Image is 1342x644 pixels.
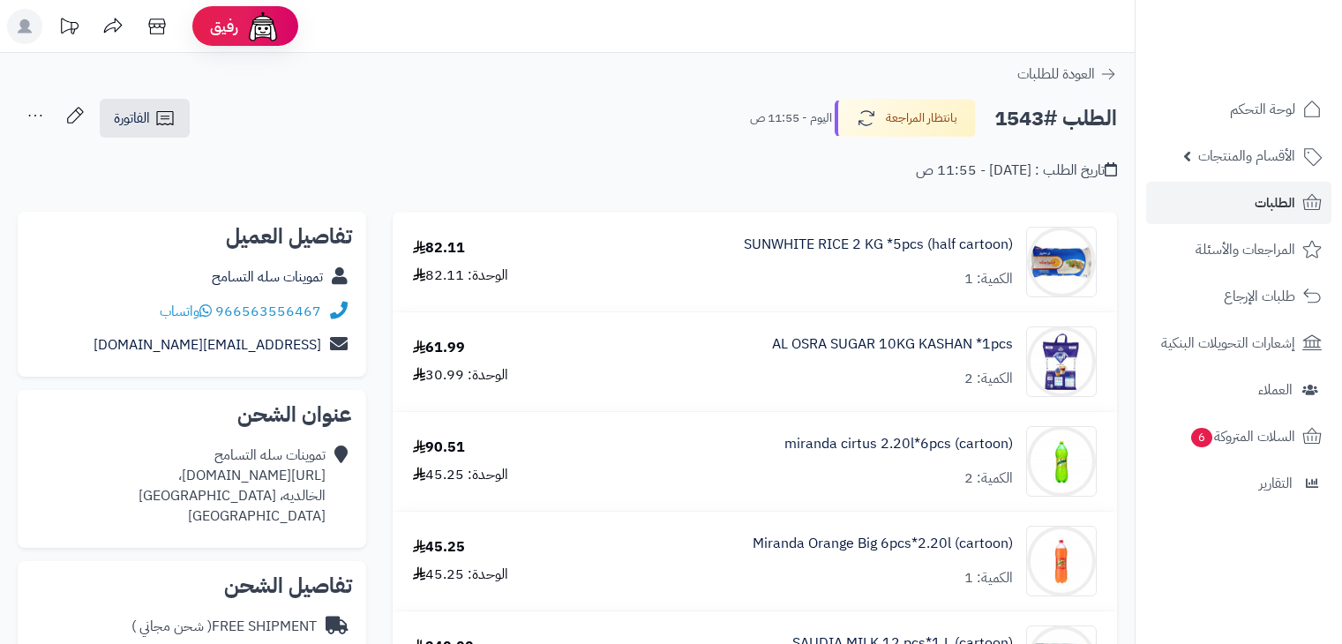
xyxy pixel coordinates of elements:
[139,446,326,526] div: تموينات سله التسامح [URL][DOMAIN_NAME]، الخالديه، [GEOGRAPHIC_DATA] [GEOGRAPHIC_DATA]
[1259,471,1293,496] span: التقارير
[1146,322,1331,364] a: إشعارات التحويلات البنكية
[1017,64,1095,85] span: العودة للطلبات
[131,616,212,637] span: ( شحن مجاني )
[413,537,465,558] div: 45.25
[916,161,1117,181] div: تاريخ الطلب : [DATE] - 11:55 ص
[994,101,1117,137] h2: الطلب #1543
[1146,88,1331,131] a: لوحة التحكم
[1230,97,1295,122] span: لوحة التحكم
[1146,275,1331,318] a: طلبات الإرجاع
[94,334,321,356] a: [EMAIL_ADDRESS][DOMAIN_NAME]
[1027,227,1096,297] img: 1747280764-81AgnKro3ZL._AC_SL1500-90x90.jpg
[210,16,238,37] span: رفيق
[1146,182,1331,224] a: الطلبات
[100,99,190,138] a: الفاتورة
[413,565,508,585] div: الوحدة: 45.25
[1161,331,1295,356] span: إشعارات التحويلات البنكية
[744,235,1013,255] a: SUNWHITE RICE 2 KG *5pcs (half cartoon)
[160,301,212,322] a: واتساب
[1146,228,1331,271] a: المراجعات والأسئلة
[1146,462,1331,505] a: التقارير
[215,301,321,322] a: 966563556467
[964,468,1013,489] div: الكمية: 2
[1255,191,1295,215] span: الطلبات
[1224,284,1295,309] span: طلبات الإرجاع
[1196,237,1295,262] span: المراجعات والأسئلة
[1189,424,1295,449] span: السلات المتروكة
[1027,426,1096,497] img: 1747544486-c60db756-6ee7-44b0-a7d4-ec449800-90x90.jpg
[964,568,1013,588] div: الكمية: 1
[212,266,323,288] a: تموينات سله التسامح
[413,238,465,258] div: 82.11
[750,109,832,127] small: اليوم - 11:55 ص
[784,434,1013,454] a: miranda cirtus 2.20l*6pcs (cartoon)
[753,534,1013,554] a: Miranda Orange Big 6pcs*2.20l (cartoon)
[1027,326,1096,397] img: 1747423447-Ar-90x90.jpg
[1027,526,1096,596] img: 1747574203-8a7d3ffb-4f3f-4704-a106-a98e4bc3-90x90.jpg
[131,617,317,637] div: FREE SHIPMENT
[964,369,1013,389] div: الكمية: 2
[114,108,150,129] span: الفاتورة
[245,9,281,44] img: ai-face.png
[47,9,91,49] a: تحديثات المنصة
[1017,64,1117,85] a: العودة للطلبات
[413,338,465,358] div: 61.99
[413,266,508,286] div: الوحدة: 82.11
[835,100,976,137] button: بانتظار المراجعة
[32,404,352,425] h2: عنوان الشحن
[32,226,352,247] h2: تفاصيل العميل
[964,269,1013,289] div: الكمية: 1
[1191,428,1212,447] span: 6
[1258,378,1293,402] span: العملاء
[413,365,508,386] div: الوحدة: 30.99
[413,465,508,485] div: الوحدة: 45.25
[1222,47,1325,84] img: logo-2.png
[772,334,1013,355] a: AL OSRA SUGAR 10KG KASHAN *1pcs
[1146,416,1331,458] a: السلات المتروكة6
[32,575,352,596] h2: تفاصيل الشحن
[1146,369,1331,411] a: العملاء
[1198,144,1295,168] span: الأقسام والمنتجات
[413,438,465,458] div: 90.51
